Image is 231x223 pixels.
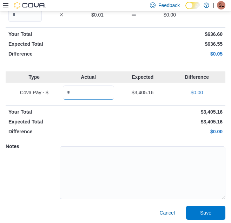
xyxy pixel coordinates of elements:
p: $636.55 [117,40,223,47]
p: $0.00 [117,128,223,135]
p: $0.00 [171,89,223,96]
p: $0.01 [81,11,114,18]
p: Difference [8,128,114,135]
p: Difference [8,50,114,57]
p: Expected Total [8,118,114,125]
input: Quantity [8,8,42,22]
span: Cancel [159,209,175,216]
p: $3,405.16 [117,108,223,115]
p: $3,405.16 [117,89,169,96]
p: $3,405.16 [117,118,223,125]
span: Save [200,209,211,216]
input: Dark Mode [185,2,200,9]
p: Expected Total [8,40,114,47]
p: Expected [117,74,169,81]
p: | [213,1,214,9]
span: sl [219,1,224,9]
p: $0.00 [153,11,186,18]
p: $636.60 [117,31,223,38]
button: Cancel [157,206,178,220]
p: Cova Pay - $ [8,89,60,96]
h5: Notes [6,139,58,153]
span: Feedback [158,2,180,9]
img: Cova [14,2,46,9]
div: samantha l'heureux [217,1,225,9]
button: Save [186,206,225,220]
p: Your Total [8,108,114,115]
p: Your Total [8,31,114,38]
p: $0.05 [117,50,223,57]
input: Quantity [63,85,114,100]
p: Actual [63,74,114,81]
p: Type [8,74,60,81]
p: Difference [171,74,223,81]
